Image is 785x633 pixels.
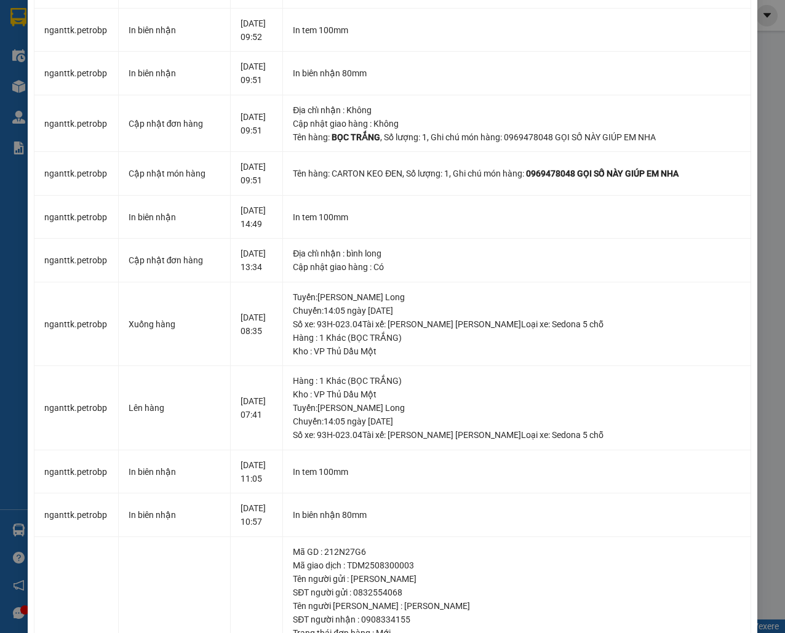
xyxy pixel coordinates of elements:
[504,132,656,142] span: 0969478048 GỌI SỐ NÀY GIÚP EM NHA
[293,465,741,479] div: In tem 100mm
[129,508,220,522] div: In biên nhận
[34,52,119,95] td: nganttk.petrobp
[241,17,273,44] div: [DATE] 09:52
[241,501,273,528] div: [DATE] 10:57
[293,374,741,388] div: Hàng : 1 Khác (BỌC TRẮNG)
[241,394,273,421] div: [DATE] 07:41
[129,465,220,479] div: In biên nhận
[241,160,273,187] div: [DATE] 09:51
[293,508,741,522] div: In biên nhận 80mm
[293,401,741,442] div: Tuyến : [PERSON_NAME] Long Chuyến: 14:05 ngày [DATE] Số xe: 93H-023.04 Tài xế: [PERSON_NAME] [PER...
[34,152,119,196] td: nganttk.petrobp
[34,282,119,367] td: nganttk.petrobp
[422,132,427,142] span: 1
[293,613,741,626] div: SĐT người nhận : 0908334155
[444,169,449,178] span: 1
[129,210,220,224] div: In biên nhận
[293,344,741,358] div: Kho : VP Thủ Dầu Một
[332,169,402,178] span: CARTON KEO ĐEN
[129,66,220,80] div: In biên nhận
[293,66,741,80] div: In biên nhận 80mm
[34,239,119,282] td: nganttk.petrobp
[129,401,220,415] div: Lên hàng
[293,586,741,599] div: SĐT người gửi : 0832554068
[293,388,741,401] div: Kho : VP Thủ Dầu Một
[34,493,119,537] td: nganttk.petrobp
[129,317,220,331] div: Xuống hàng
[241,247,273,274] div: [DATE] 13:34
[293,331,741,344] div: Hàng : 1 Khác (BỌC TRẮNG)
[293,117,741,130] div: Cập nhật giao hàng : Không
[241,110,273,137] div: [DATE] 09:51
[293,23,741,37] div: In tem 100mm
[293,167,741,180] div: Tên hàng: , Số lượng: , Ghi chú món hàng:
[332,132,380,142] span: BỌC TRẮNG
[293,103,741,117] div: Địa chỉ nhận : Không
[129,253,220,267] div: Cập nhật đơn hàng
[293,545,741,559] div: Mã GD : 212N27G6
[129,23,220,37] div: In biên nhận
[293,290,741,331] div: Tuyến : [PERSON_NAME] Long Chuyến: 14:05 ngày [DATE] Số xe: 93H-023.04 Tài xế: [PERSON_NAME] [PER...
[241,458,273,485] div: [DATE] 11:05
[293,130,741,144] div: Tên hàng: , Số lượng: , Ghi chú món hàng:
[34,196,119,239] td: nganttk.petrobp
[241,60,273,87] div: [DATE] 09:51
[34,95,119,153] td: nganttk.petrobp
[293,210,741,224] div: In tem 100mm
[34,9,119,52] td: nganttk.petrobp
[293,260,741,274] div: Cập nhật giao hàng : Có
[293,559,741,572] div: Mã giao dịch : TDM2508300003
[293,599,741,613] div: Tên người [PERSON_NAME] : [PERSON_NAME]
[241,311,273,338] div: [DATE] 08:35
[293,572,741,586] div: Tên người gửi : [PERSON_NAME]
[526,169,679,178] span: 0969478048 GỌI SỐ NÀY GIÚP EM NHA
[129,167,220,180] div: Cập nhật món hàng
[241,204,273,231] div: [DATE] 14:49
[34,366,119,450] td: nganttk.petrobp
[129,117,220,130] div: Cập nhật đơn hàng
[293,247,741,260] div: Địa chỉ nhận : bình long
[34,450,119,494] td: nganttk.petrobp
